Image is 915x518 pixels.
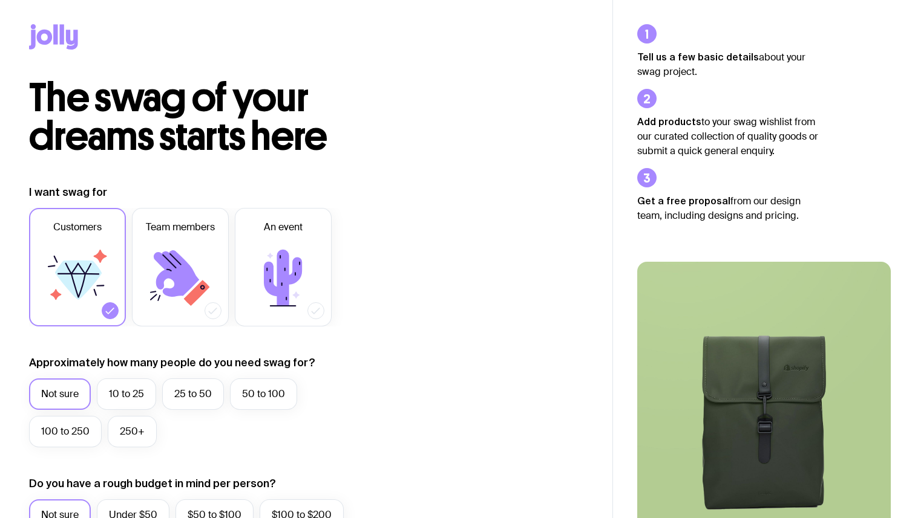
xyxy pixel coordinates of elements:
[29,355,315,370] label: Approximately how many people do you need swag for?
[162,378,224,410] label: 25 to 50
[637,51,759,62] strong: Tell us a few basic details
[264,220,303,235] span: An event
[29,74,327,160] span: The swag of your dreams starts here
[108,416,157,447] label: 250+
[637,195,730,206] strong: Get a free proposal
[53,220,102,235] span: Customers
[230,378,297,410] label: 50 to 100
[637,116,701,127] strong: Add products
[29,416,102,447] label: 100 to 250
[29,476,276,491] label: Do you have a rough budget in mind per person?
[637,114,819,158] p: to your swag wishlist from our curated collection of quality goods or submit a quick general enqu...
[637,193,819,223] p: from our design team, including designs and pricing.
[29,185,107,199] label: I want swag for
[146,220,215,235] span: Team members
[29,378,91,410] label: Not sure
[97,378,156,410] label: 10 to 25
[637,50,819,79] p: about your swag project.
